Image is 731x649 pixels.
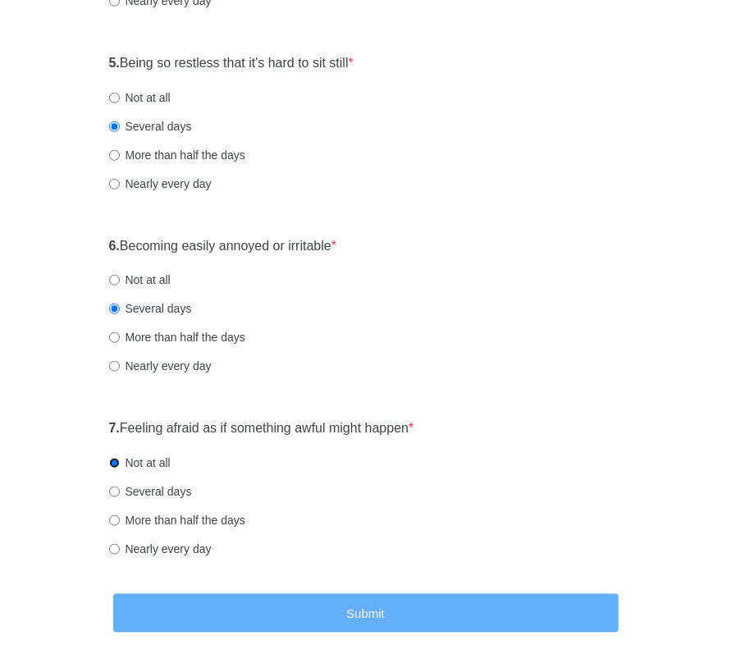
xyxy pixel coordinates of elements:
input: More than half the days [109,515,120,526]
button: Submit [113,594,619,633]
label: Not at all [109,272,171,288]
strong: 6. [109,239,120,253]
label: Not at all [109,455,171,471]
input: Not at all [109,275,120,286]
strong: 7. [109,421,120,435]
input: Several days [109,487,120,497]
label: More than half the days [109,147,245,163]
input: Several days [109,304,120,314]
input: Nearly every day [109,544,120,555]
label: Nearly every day [109,358,212,374]
label: Several days [109,300,192,317]
label: Becoming easily annoyed or irritable [109,237,337,256]
strong: 5. [109,56,120,70]
label: Nearly every day [109,541,212,557]
input: Several days [109,121,120,132]
label: Several days [109,118,192,135]
input: More than half the days [109,332,120,343]
label: Several days [109,483,192,500]
input: Nearly every day [109,179,120,190]
label: Being so restless that it's hard to sit still [109,54,354,73]
input: Not at all [109,458,120,468]
label: More than half the days [109,329,245,345]
input: More than half the days [109,150,120,161]
label: More than half the days [109,512,245,528]
label: Feeling afraid as if something awful might happen [109,419,414,438]
input: Not at all [109,93,120,103]
label: Not at all [109,89,171,106]
label: Nearly every day [109,176,212,192]
input: Nearly every day [109,361,120,372]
